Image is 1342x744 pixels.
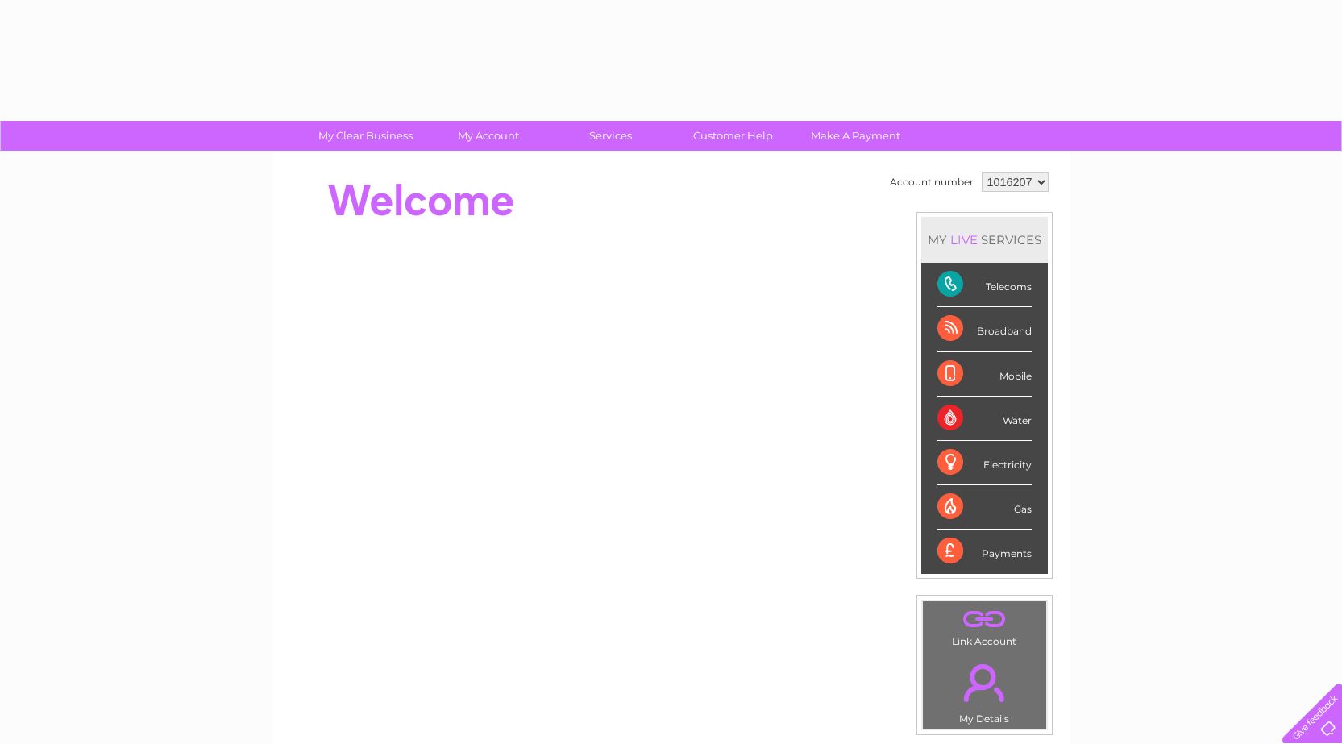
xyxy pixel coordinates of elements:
[544,121,677,151] a: Services
[422,121,555,151] a: My Account
[937,441,1032,485] div: Electricity
[937,352,1032,397] div: Mobile
[927,655,1042,711] a: .
[886,168,978,196] td: Account number
[937,397,1032,441] div: Water
[927,605,1042,634] a: .
[937,263,1032,307] div: Telecoms
[921,217,1048,263] div: MY SERVICES
[922,601,1047,651] td: Link Account
[937,307,1032,351] div: Broadband
[937,485,1032,530] div: Gas
[922,650,1047,729] td: My Details
[937,530,1032,573] div: Payments
[947,232,981,247] div: LIVE
[299,121,432,151] a: My Clear Business
[667,121,800,151] a: Customer Help
[789,121,922,151] a: Make A Payment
